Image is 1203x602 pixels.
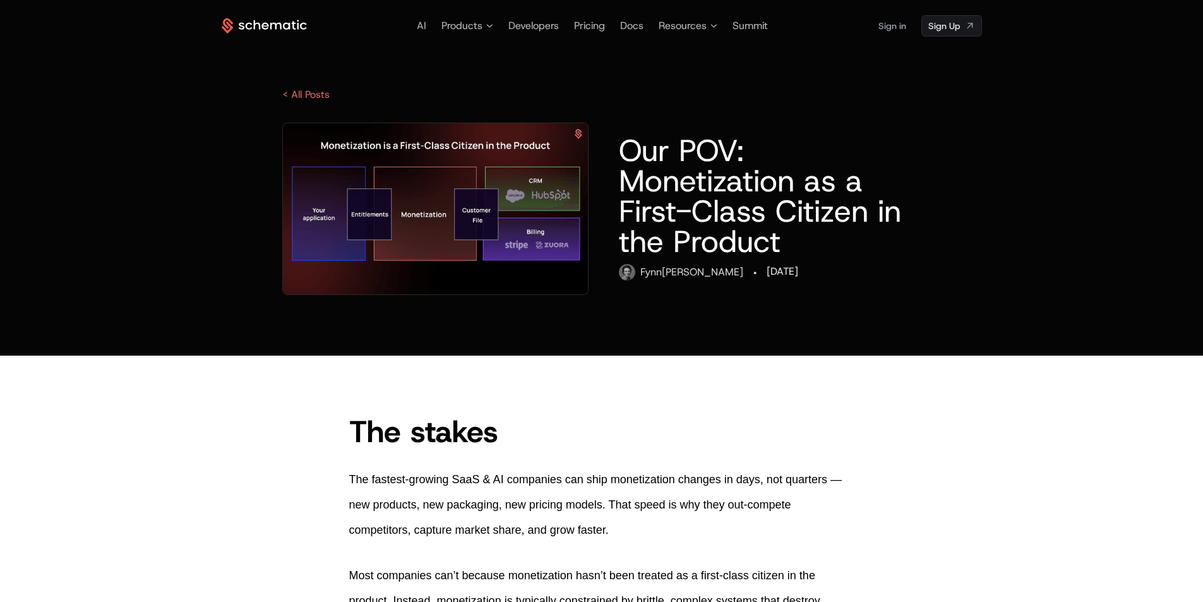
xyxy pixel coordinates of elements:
[928,20,960,32] span: Sign Up
[441,18,482,33] span: Products
[767,264,798,279] div: [DATE]
[574,19,605,32] a: Pricing
[733,19,768,32] a: Summit
[640,265,743,280] div: Fynn [PERSON_NAME]
[282,88,330,101] a: < All Posts
[753,264,757,282] div: ·
[619,264,635,280] img: fynn
[921,15,982,37] a: [object Object]
[659,18,707,33] span: Resources
[283,123,589,294] img: Monetization as First Class
[508,19,559,32] a: Developers
[349,467,854,543] p: The fastest-growing SaaS & AI companies can ship monetization changes in days, not quarters — new...
[878,16,906,36] a: Sign in
[619,135,921,256] h1: Our POV: Monetization as a First-Class Citizen in the Product
[349,411,498,452] span: The stakes
[417,19,426,32] a: AI
[620,19,643,32] a: Docs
